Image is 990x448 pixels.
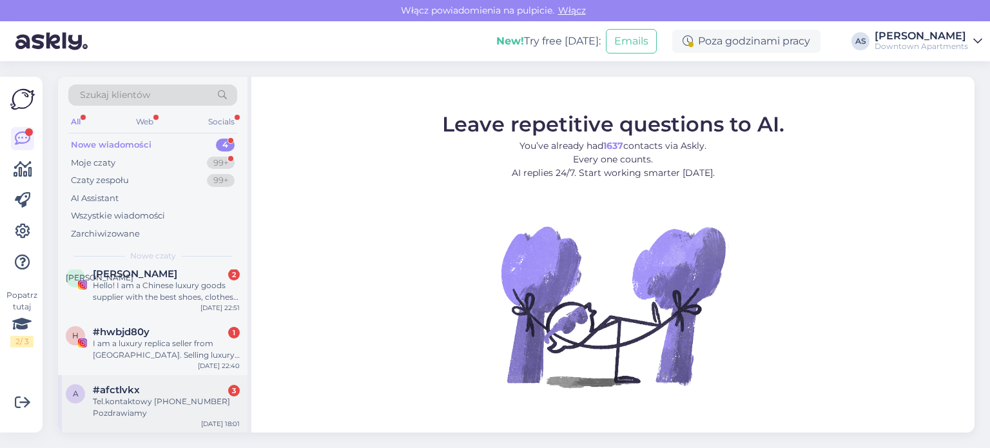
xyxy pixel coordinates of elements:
div: 99+ [207,174,235,187]
span: #hwbjd80y [93,326,150,338]
div: All [68,113,83,130]
span: 赵翰林 [93,268,177,280]
span: [PERSON_NAME] [66,273,133,282]
div: 2 / 3 [10,336,34,347]
div: Web [133,113,156,130]
div: 99+ [207,157,235,170]
div: Hello! I am a Chinese luxury goods supplier with the best shoes, clothes, pants, jewelry, bags, g... [93,280,240,303]
div: [DATE] 22:51 [200,303,240,313]
button: Emails [606,29,657,54]
div: 1 [228,327,240,338]
div: Popatrz tutaj [10,289,34,347]
div: Downtown Apartments [875,41,968,52]
div: Czaty zespołu [71,174,129,187]
div: 2 [228,269,240,280]
span: Szukaj klientów [80,88,150,102]
div: 3 [228,385,240,396]
div: [DATE] 18:01 [201,419,240,429]
span: Leave repetitive questions to AI. [442,112,784,137]
div: Try free [DATE]: [496,34,601,49]
div: Nowe wiadomości [71,139,151,151]
span: Nowe czaty [130,250,176,262]
span: #afctlvkx [93,384,140,396]
a: [PERSON_NAME]Downtown Apartments [875,31,982,52]
div: AS [851,32,869,50]
b: 1637 [603,140,623,151]
div: Zarchiwizowane [71,228,140,240]
div: 4 [216,139,235,151]
div: Wszystkie wiadomości [71,209,165,222]
img: Askly Logo [10,87,35,112]
span: h [72,331,79,340]
div: [DATE] 22:40 [198,361,240,371]
div: AI Assistant [71,192,119,205]
div: I am a luxury replica seller from [GEOGRAPHIC_DATA]. Selling luxury replicas including shoes, bag... [93,338,240,361]
span: a [73,389,79,398]
span: Włącz [554,5,590,16]
b: New! [496,35,524,47]
div: Tel.kontaktowy [PHONE_NUMBER] Pozdrawiamy [93,396,240,419]
img: No Chat active [497,190,729,422]
p: You’ve already had contacts via Askly. Every one counts. AI replies 24/7. Start working smarter [... [442,139,784,180]
div: Socials [206,113,237,130]
div: Poza godzinami pracy [672,30,820,53]
div: [PERSON_NAME] [875,31,968,41]
div: Moje czaty [71,157,115,170]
